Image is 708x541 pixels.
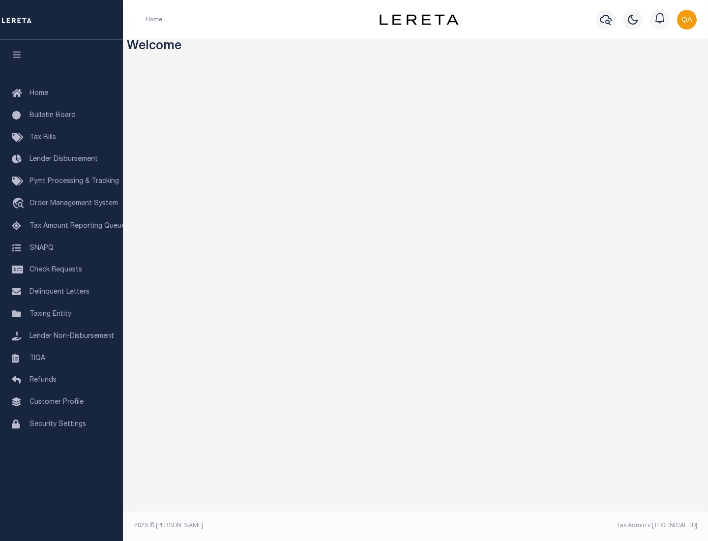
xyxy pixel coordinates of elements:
div: 2025 © [PERSON_NAME]. [127,521,416,530]
span: Bulletin Board [29,112,76,119]
span: Pymt Processing & Tracking [29,178,119,185]
span: Lender Disbursement [29,156,98,163]
span: Refunds [29,377,57,384]
span: Tax Bills [29,134,56,141]
span: Security Settings [29,421,86,428]
img: logo-dark.svg [380,14,458,25]
i: travel_explore [12,198,28,210]
span: Check Requests [29,267,82,273]
div: Tax Admin v.[TECHNICAL_ID] [423,521,697,530]
span: Customer Profile [29,399,84,406]
li: Home [146,15,162,24]
span: Taxing Entity [29,311,71,318]
img: svg+xml;base64,PHN2ZyB4bWxucz0iaHR0cDovL3d3dy53My5vcmcvMjAwMC9zdmciIHBvaW50ZXItZXZlbnRzPSJub25lIi... [677,10,697,30]
span: Delinquent Letters [29,289,89,296]
span: Tax Amount Reporting Queue [29,223,125,230]
span: Order Management System [29,200,118,207]
span: SNAPQ [29,244,54,251]
span: Lender Non-Disbursement [29,333,114,340]
h3: Welcome [127,39,705,55]
span: Home [29,90,48,97]
span: TIQA [29,355,45,361]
